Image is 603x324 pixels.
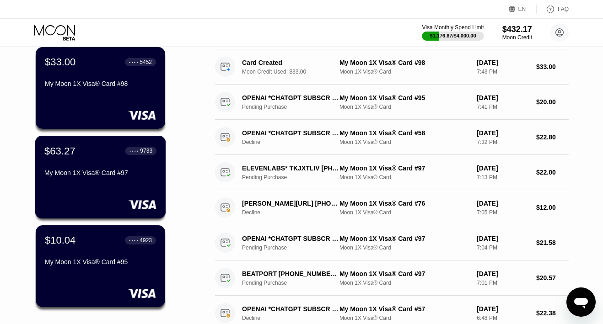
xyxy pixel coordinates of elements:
[477,104,529,110] div: 7:41 PM
[242,69,347,75] div: Moon Credit Used: $33.00
[477,305,529,313] div: [DATE]
[339,235,469,242] div: My Moon 1X Visa® Card #97
[339,209,469,216] div: Moon 1X Visa® Card
[477,94,529,101] div: [DATE]
[215,260,569,296] div: BEATPORT [PHONE_NUMBER] USPending PurchaseMy Moon 1X Visa® Card #97Moon 1X Visa® Card[DATE]7:01 P...
[339,244,469,251] div: Moon 1X Visa® Card
[339,94,469,101] div: My Moon 1X Visa® Card #95
[509,5,537,14] div: EN
[242,94,340,101] div: OPENAI *CHATGPT SUBSCR [PHONE_NUMBER] US
[339,270,469,277] div: My Moon 1X Visa® Card #97
[36,136,165,218] div: $63.27● ● ● ●9733My Moon 1X Visa® Card #97
[339,280,469,286] div: Moon 1X Visa® Card
[477,200,529,207] div: [DATE]
[242,305,340,313] div: OPENAI *CHATGPT SUBSCR [PHONE_NUMBER] IE
[477,209,529,216] div: 7:05 PM
[537,5,569,14] div: FAQ
[129,239,138,242] div: ● ● ● ●
[215,85,569,120] div: OPENAI *CHATGPT SUBSCR [PHONE_NUMBER] USPending PurchaseMy Moon 1X Visa® Card #95Moon 1X Visa® Ca...
[215,49,569,85] div: Card CreatedMoon Credit Used: $33.00My Moon 1X Visa® Card #98Moon 1X Visa® Card[DATE]7:43 PM$33.00
[242,244,347,251] div: Pending Purchase
[518,6,526,12] div: EN
[558,6,569,12] div: FAQ
[242,209,347,216] div: Decline
[339,104,469,110] div: Moon 1X Visa® Card
[242,59,340,66] div: Card Created
[242,235,340,242] div: OPENAI *CHATGPT SUBSCR [PHONE_NUMBER] IE
[430,33,476,38] div: $1,176.87 / $4,000.00
[536,98,569,106] div: $20.00
[140,59,152,65] div: 5452
[339,305,469,313] div: My Moon 1X Visa® Card #57
[339,165,469,172] div: My Moon 1X Visa® Card #97
[536,204,569,211] div: $12.00
[215,120,569,155] div: OPENAI *CHATGPT SUBSCR [PHONE_NUMBER] IEDeclineMy Moon 1X Visa® Card #58Moon 1X Visa® Card[DATE]7...
[477,165,529,172] div: [DATE]
[477,59,529,66] div: [DATE]
[422,24,484,41] div: Visa Monthly Spend Limit$1,176.87/$4,000.00
[536,169,569,176] div: $22.00
[536,274,569,282] div: $20.57
[242,270,340,277] div: BEATPORT [PHONE_NUMBER] US
[129,61,138,64] div: ● ● ● ●
[477,174,529,181] div: 7:13 PM
[536,133,569,141] div: $22.80
[45,80,156,87] div: My Moon 1X Visa® Card #98
[339,174,469,181] div: Moon 1X Visa® Card
[45,234,75,246] div: $10.04
[339,315,469,321] div: Moon 1X Visa® Card
[536,309,569,317] div: $22.38
[339,59,469,66] div: My Moon 1X Visa® Card #98
[339,200,469,207] div: My Moon 1X Visa® Card #76
[242,280,347,286] div: Pending Purchase
[140,148,152,154] div: 9733
[129,149,139,152] div: ● ● ● ●
[502,25,532,34] div: $432.17
[242,104,347,110] div: Pending Purchase
[215,155,569,190] div: ELEVENLABS* TKJXTLIV [PHONE_NUMBER] USPending PurchaseMy Moon 1X Visa® Card #97Moon 1X Visa® Card...
[242,174,347,181] div: Pending Purchase
[242,200,340,207] div: [PERSON_NAME][URL] [PHONE_NUMBER] AU
[477,129,529,137] div: [DATE]
[215,190,569,225] div: [PERSON_NAME][URL] [PHONE_NUMBER] AUDeclineMy Moon 1X Visa® Card #76Moon 1X Visa® Card[DATE]7:05 ...
[242,315,347,321] div: Decline
[477,139,529,145] div: 7:32 PM
[477,270,529,277] div: [DATE]
[477,235,529,242] div: [DATE]
[339,69,469,75] div: Moon 1X Visa® Card
[36,225,165,307] div: $10.04● ● ● ●4923My Moon 1X Visa® Card #95
[45,258,156,266] div: My Moon 1X Visa® Card #95
[566,287,596,317] iframe: Кнопка запуска окна обмена сообщениями
[477,69,529,75] div: 7:43 PM
[44,169,156,176] div: My Moon 1X Visa® Card #97
[36,47,165,129] div: $33.00● ● ● ●5452My Moon 1X Visa® Card #98
[339,129,469,137] div: My Moon 1X Visa® Card #58
[140,237,152,244] div: 4923
[242,165,340,172] div: ELEVENLABS* TKJXTLIV [PHONE_NUMBER] US
[242,129,340,137] div: OPENAI *CHATGPT SUBSCR [PHONE_NUMBER] IE
[422,24,484,31] div: Visa Monthly Spend Limit
[477,315,529,321] div: 6:48 PM
[339,139,469,145] div: Moon 1X Visa® Card
[242,139,347,145] div: Decline
[502,34,532,41] div: Moon Credit
[536,63,569,70] div: $33.00
[45,56,75,68] div: $33.00
[477,244,529,251] div: 7:04 PM
[44,145,75,157] div: $63.27
[536,239,569,246] div: $21.58
[477,280,529,286] div: 7:01 PM
[215,225,569,260] div: OPENAI *CHATGPT SUBSCR [PHONE_NUMBER] IEPending PurchaseMy Moon 1X Visa® Card #97Moon 1X Visa® Ca...
[502,25,532,41] div: $432.17Moon Credit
